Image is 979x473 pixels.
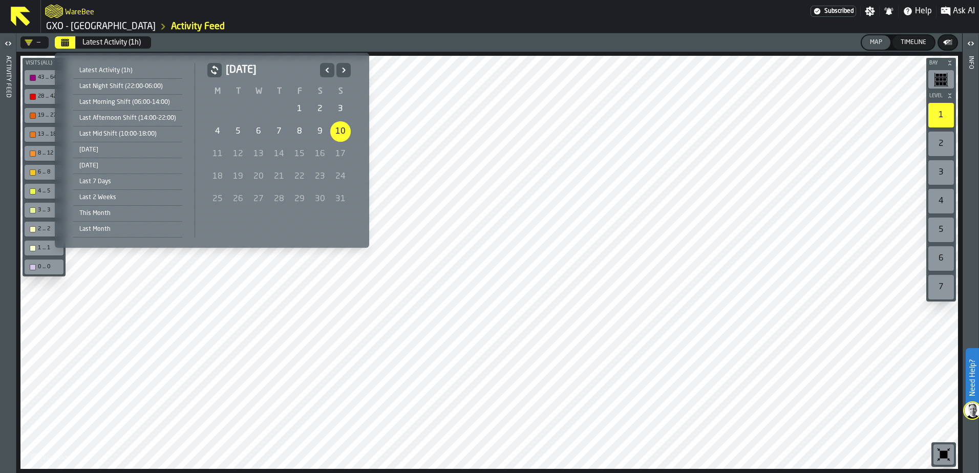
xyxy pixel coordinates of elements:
[73,81,182,92] div: Last Night Shift (22:00-06:00)
[289,99,310,119] div: Friday 1 August 2025
[207,144,228,164] div: 11
[320,63,334,77] button: Previous
[248,189,269,209] div: 27
[330,166,351,187] div: 24
[228,189,248,209] div: 26
[330,166,351,187] div: Sunday 24 August 2025
[228,121,248,142] div: Tuesday 5 August 2025
[310,121,330,142] div: 9
[73,160,182,171] div: [DATE]
[330,99,351,119] div: Sunday 3 August 2025
[207,85,351,210] table: August 2025
[269,85,289,98] th: T
[336,63,351,77] button: Next
[228,144,248,164] div: Tuesday 12 August 2025
[310,144,330,164] div: Saturday 16 August 2025
[269,144,289,164] div: 14
[289,85,310,98] th: F
[248,144,269,164] div: 13
[269,166,289,187] div: 21
[226,63,316,77] h2: [DATE]
[207,63,222,77] button: button-
[207,63,351,210] div: August 2025
[330,121,351,142] div: Selected Date: Sunday 10 August 2025, Sunday 10 August 2025 selected, Last available date
[310,166,330,187] div: 23
[967,349,978,406] label: Need Help?
[289,189,310,209] div: 29
[289,166,310,187] div: 22
[73,113,182,124] div: Last Afternoon Shift (14:00-22:00)
[330,144,351,164] div: 17
[207,144,228,164] div: Monday 11 August 2025
[330,144,351,164] div: Sunday 17 August 2025
[248,144,269,164] div: Wednesday 13 August 2025
[289,99,310,119] div: 1
[73,128,182,140] div: Last Mid Shift (10:00-18:00)
[310,166,330,187] div: Saturday 23 August 2025
[228,85,248,98] th: T
[330,99,351,119] div: 3
[310,121,330,142] div: Saturday 9 August 2025
[207,121,228,142] div: 4
[310,85,330,98] th: S
[289,189,310,209] div: Friday 29 August 2025
[228,166,248,187] div: 19
[289,166,310,187] div: Friday 22 August 2025
[269,189,289,209] div: Today, Thursday 28 August 2025
[73,65,182,76] div: Latest Activity (1h)
[269,121,289,142] div: 7
[248,189,269,209] div: Wednesday 27 August 2025
[289,121,310,142] div: Friday 8 August 2025
[269,121,289,142] div: Thursday 7 August 2025
[310,189,330,209] div: Saturday 30 August 2025
[73,192,182,203] div: Last 2 Weeks
[330,85,351,98] th: S
[310,99,330,119] div: 2
[330,189,351,209] div: 31
[269,189,289,209] div: 28
[63,61,361,240] div: Select date range Select date range
[207,166,228,187] div: 18
[228,189,248,209] div: Tuesday 26 August 2025
[207,85,228,98] th: M
[330,121,351,142] div: 10
[289,144,310,164] div: Friday 15 August 2025
[269,166,289,187] div: Thursday 21 August 2025
[269,144,289,164] div: Thursday 14 August 2025
[289,144,310,164] div: 15
[73,176,182,187] div: Last 7 Days
[310,189,330,209] div: 30
[248,166,269,187] div: 20
[248,121,269,142] div: Wednesday 6 August 2025
[73,208,182,219] div: This Month
[248,85,269,98] th: W
[207,189,228,209] div: Monday 25 August 2025
[207,166,228,187] div: Monday 18 August 2025
[248,121,269,142] div: 6
[310,99,330,119] div: Saturday 2 August 2025
[248,166,269,187] div: Wednesday 20 August 2025
[228,166,248,187] div: Tuesday 19 August 2025
[228,144,248,164] div: 12
[310,144,330,164] div: 16
[73,144,182,156] div: [DATE]
[330,189,351,209] div: Sunday 31 August 2025
[207,121,228,142] div: Monday 4 August 2025
[73,97,182,108] div: Last Morning Shift (06:00-14:00)
[228,121,248,142] div: 5
[207,189,228,209] div: 25
[289,121,310,142] div: 8
[73,224,182,235] div: Last Month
